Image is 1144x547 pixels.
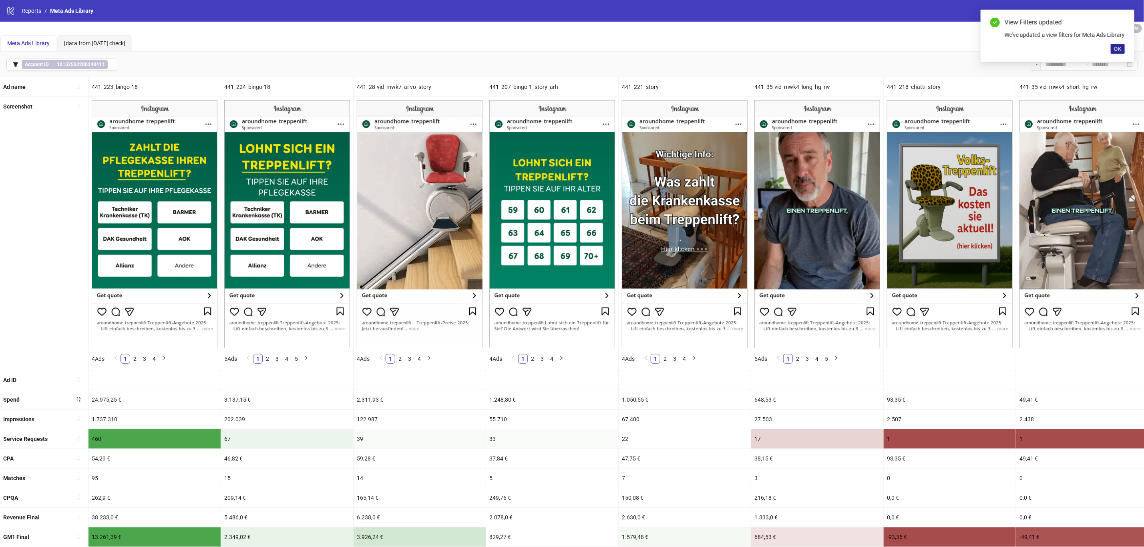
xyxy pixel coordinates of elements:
span: left [246,356,251,360]
li: 3 [537,354,547,364]
span: Meta Ads Library [7,40,50,46]
div: 1.248,80 € [486,390,618,409]
span: left [643,356,648,360]
li: 1 [518,354,528,364]
div: 39 [354,429,486,448]
li: 3 [272,354,282,364]
li: 4 [680,354,689,364]
span: Meta Ads Library [50,8,93,14]
li: 5 [822,354,831,364]
b: Ad ID [3,377,16,383]
div: 47,75 € [619,449,751,468]
li: Next Page [831,354,841,364]
span: sort-ascending [76,515,81,520]
div: 165,14 € [354,488,486,507]
div: 33 [486,429,618,448]
li: / [44,6,47,15]
div: View Filters updated [1005,18,1125,27]
a: 3 [670,354,679,363]
img: Screenshot 6848449026536 [754,100,880,347]
div: 2.507 [884,410,1016,429]
b: CPA [3,455,14,462]
div: 2.349,02 € [221,527,353,547]
div: 0,0 € [884,508,1016,527]
div: 441_223_bingo-18 [88,77,221,97]
li: 3 [405,354,414,364]
b: GM1 Final [3,534,29,540]
span: OK [1114,46,1122,52]
b: Service Requests [3,436,48,442]
div: 14 [354,469,486,488]
li: 1 [121,354,130,364]
div: 3 [751,469,883,488]
li: 2 [660,354,670,364]
span: sort-ascending [76,377,81,382]
span: left [378,356,383,360]
div: 38.233,0 € [88,508,221,527]
span: sort-ascending [76,455,81,461]
div: 3.926,24 € [354,527,486,547]
b: Revenue Final [3,514,40,521]
span: right [304,356,308,360]
button: left [641,354,651,364]
a: 4 [415,354,424,363]
div: 216,18 € [751,488,883,507]
b: CPQA [3,495,18,501]
div: 150,08 € [619,488,751,507]
span: sort-ascending [76,495,81,501]
div: 37,84 € [486,449,618,468]
li: Previous Page [243,354,253,364]
div: 93,35 € [884,449,1016,468]
a: 4 [282,354,291,363]
span: left [113,356,118,360]
button: left [774,354,783,364]
button: right [301,354,311,364]
div: 95 [88,469,221,488]
div: 1 [884,429,1016,448]
li: 1 [386,354,395,364]
div: 2.311,93 € [354,390,486,409]
li: 2 [528,354,537,364]
span: sort-descending [76,396,81,402]
div: 441_28-vid_mwk7_ai-vo_story [354,77,486,97]
div: 27.503 [751,410,883,429]
div: 3.137,15 € [221,390,353,409]
span: sort-ascending [76,475,81,481]
div: 46,82 € [221,449,353,468]
span: filter [13,62,18,67]
div: 209,14 € [221,488,353,507]
li: 2 [793,354,802,364]
li: Previous Page [376,354,386,364]
a: 2 [131,354,139,363]
div: 441_221_story [619,77,751,97]
span: right [161,356,166,360]
button: left [376,354,386,364]
button: right [831,354,841,364]
div: 5 [486,469,618,488]
li: 4 [149,354,159,364]
a: 4 [812,354,821,363]
a: 2 [396,354,404,363]
li: Next Page [424,354,434,364]
b: 10152552200248411 [57,62,105,67]
li: 4 [414,354,424,364]
span: 4 Ads [489,356,502,362]
div: 6.238,0 € [354,508,486,527]
b: Impressions [3,416,34,422]
img: Screenshot 6848449025136 [357,100,483,347]
div: 2.078,0 € [486,508,618,527]
a: 1 [519,354,527,363]
div: 2.630,0 € [619,508,751,527]
div: 17 [751,429,883,448]
a: 2 [793,354,802,363]
span: 5 Ads [754,356,767,362]
li: 5 [292,354,301,364]
div: 38,15 € [751,449,883,468]
li: Next Page [557,354,566,364]
div: -93,35 € [884,527,1016,547]
a: 1 [651,354,660,363]
li: Next Page [689,354,699,364]
button: right [557,354,566,364]
span: left [511,356,516,360]
span: right [692,356,696,360]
